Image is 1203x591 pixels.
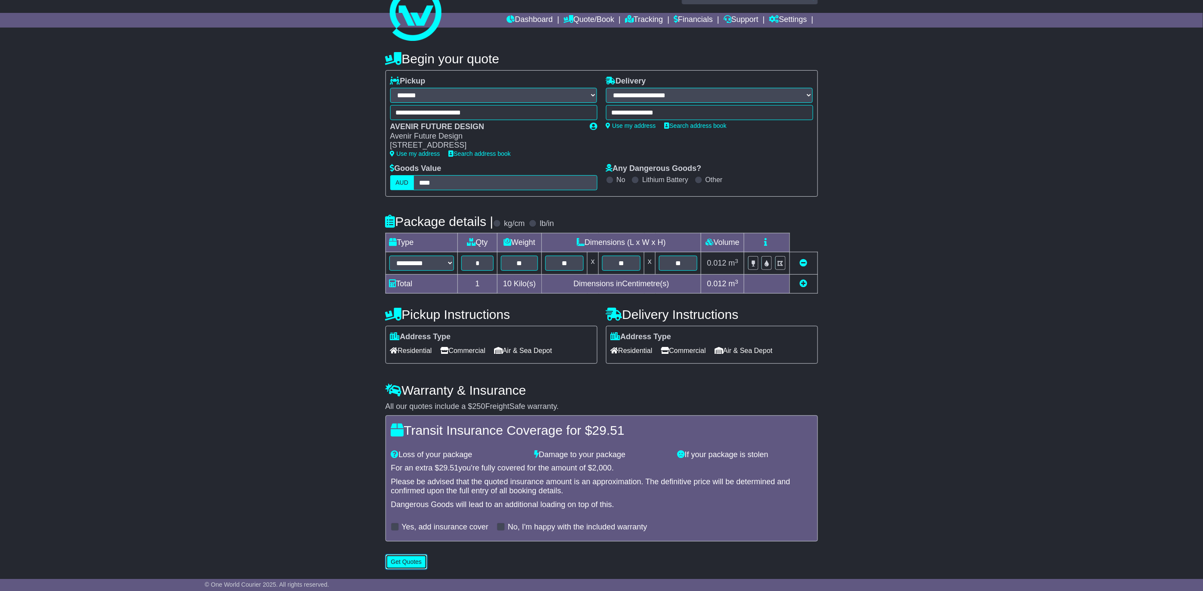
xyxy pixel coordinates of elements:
div: Loss of your package [387,450,530,460]
label: Delivery [606,77,646,86]
span: Air & Sea Depot [494,344,552,357]
label: Yes, add insurance cover [402,523,488,532]
label: No [617,176,625,184]
td: Dimensions (L x W x H) [541,233,701,252]
div: Damage to your package [530,450,673,460]
span: 29.51 [439,464,459,472]
span: 2,000 [592,464,612,472]
span: Commercial [441,344,485,357]
div: AVENIR FUTURE DESIGN [390,122,581,132]
sup: 3 [735,258,739,264]
h4: Delivery Instructions [606,307,818,322]
td: x [644,252,656,275]
div: If your package is stolen [673,450,817,460]
label: Address Type [390,332,451,342]
td: Dimensions in Centimetre(s) [541,275,701,294]
a: Dashboard [507,13,553,28]
div: For an extra $ you're fully covered for the amount of $ . [391,464,812,473]
a: Settings [769,13,807,28]
h4: Package details | [385,214,494,229]
div: Avenir Future Design [390,132,581,141]
label: kg/cm [504,219,525,229]
td: 1 [457,275,497,294]
a: Use my address [606,122,656,129]
label: Pickup [390,77,426,86]
button: Get Quotes [385,554,428,569]
span: 10 [503,279,512,288]
span: Commercial [661,344,706,357]
a: Search address book [665,122,727,129]
label: Other [706,176,723,184]
label: lb/in [540,219,554,229]
span: 0.012 [707,259,727,267]
a: Tracking [625,13,663,28]
td: Weight [497,233,542,252]
td: Type [385,233,457,252]
span: Air & Sea Depot [715,344,773,357]
a: Use my address [390,150,440,157]
td: Qty [457,233,497,252]
span: Residential [611,344,653,357]
label: Address Type [611,332,671,342]
span: Residential [390,344,432,357]
h4: Pickup Instructions [385,307,597,322]
h4: Warranty & Insurance [385,383,818,397]
span: © One World Courier 2025. All rights reserved. [205,581,330,588]
a: Quote/Book [563,13,614,28]
td: x [588,252,599,275]
label: Lithium Battery [642,176,688,184]
h4: Begin your quote [385,52,818,66]
label: Goods Value [390,164,441,173]
label: No, I'm happy with the included warranty [508,523,647,532]
h4: Transit Insurance Coverage for $ [391,423,812,437]
sup: 3 [735,278,739,285]
td: Kilo(s) [497,275,542,294]
span: m [729,279,739,288]
div: [STREET_ADDRESS] [390,141,581,150]
td: Total [385,275,457,294]
span: 0.012 [707,279,727,288]
a: Search address book [449,150,511,157]
span: 250 [472,402,485,411]
div: Please be advised that the quoted insurance amount is an approximation. The definitive price will... [391,477,812,496]
td: Volume [701,233,744,252]
a: Remove this item [800,259,808,267]
a: Support [724,13,758,28]
div: Dangerous Goods will lead to an additional loading on top of this. [391,500,812,510]
label: AUD [390,175,414,190]
label: Any Dangerous Goods? [606,164,702,173]
a: Financials [674,13,713,28]
span: 29.51 [592,423,625,437]
div: All our quotes include a $ FreightSafe warranty. [385,402,818,412]
a: Add new item [800,279,808,288]
span: m [729,259,739,267]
